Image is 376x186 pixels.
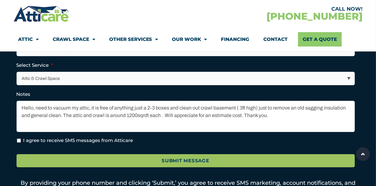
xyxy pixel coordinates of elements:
a: Financing [221,32,250,46]
label: I agree to receive SMS messages from Atticare [23,137,133,144]
input: Submit Message [17,154,355,168]
a: Get A Quote [298,32,342,46]
div: CALL NOW! [188,7,363,12]
a: Contact [264,32,288,46]
a: Crawl Space [53,32,95,46]
label: Select Service [17,62,53,68]
a: Attic [18,32,39,46]
a: Other Services [109,32,158,46]
a: Our Work [172,32,207,46]
nav: Menu [18,32,358,46]
label: Notes [17,91,31,97]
